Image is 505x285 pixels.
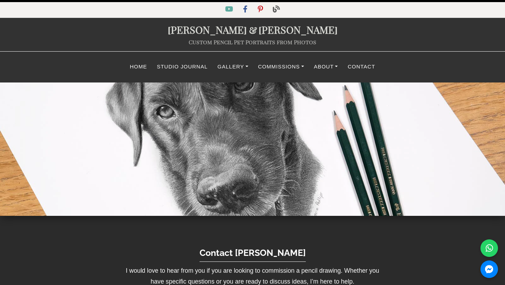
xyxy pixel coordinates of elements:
a: Messenger [480,260,498,278]
a: [PERSON_NAME]&[PERSON_NAME] [168,23,338,36]
a: About [309,60,343,74]
a: Home [125,60,152,74]
a: Pinterest [254,7,269,13]
a: Studio Journal [152,60,213,74]
a: WhatsApp [480,239,498,257]
a: YouTube [221,7,239,13]
h1: Contact [PERSON_NAME] [200,237,306,262]
a: Custom Pencil Pet Portraits from Photos [189,38,316,46]
a: Facebook [239,7,253,13]
span: & [247,23,258,36]
a: Contact [343,60,380,74]
a: Commissions [253,60,309,74]
a: Blog [269,7,284,13]
a: Gallery [213,60,253,74]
